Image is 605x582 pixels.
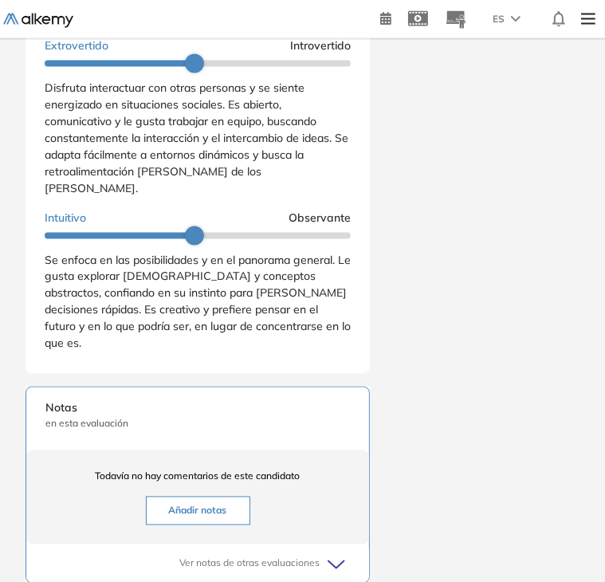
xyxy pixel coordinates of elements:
span: Ver notas de otras evaluaciones [179,556,320,571]
span: Intuitivo [45,210,86,226]
span: Se enfoca en las posibilidades y en el panorama general. Le gusta explorar [DEMOGRAPHIC_DATA] y c... [45,253,351,351]
span: Disfruta interactuar con otras personas y se siente energizado en situaciones sociales. Es abiert... [45,81,348,195]
span: Introvertido [290,37,351,54]
span: en esta evaluación [45,417,350,431]
span: Todavía no hay comentarios de este candidato [45,470,350,484]
img: Menu [575,3,602,35]
span: Notas [45,400,350,417]
button: Añadir notas [146,497,250,525]
span: Observante [289,210,351,226]
span: Extrovertido [45,37,108,54]
img: Logo [3,14,73,28]
img: arrow [511,16,521,22]
span: ES [493,12,505,26]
